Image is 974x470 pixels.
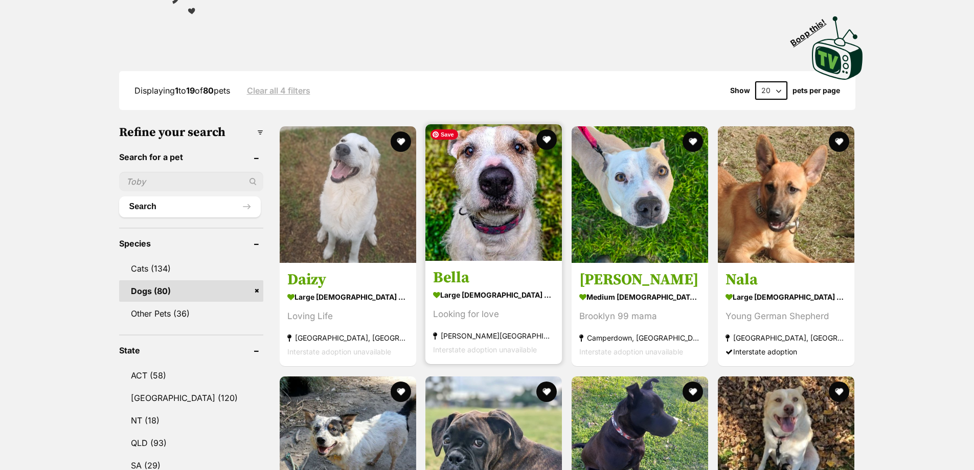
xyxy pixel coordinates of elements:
a: [PERSON_NAME] medium [DEMOGRAPHIC_DATA] Dog Brooklyn 99 mama Camperdown, [GEOGRAPHIC_DATA] Inters... [572,263,708,367]
a: Boop this! [812,7,863,82]
a: [GEOGRAPHIC_DATA] (120) [119,387,263,409]
a: Cats (134) [119,258,263,279]
strong: [PERSON_NAME][GEOGRAPHIC_DATA] [433,329,554,343]
a: NT (18) [119,410,263,431]
a: Clear all 4 filters [247,86,310,95]
strong: large [DEMOGRAPHIC_DATA] Dog [433,288,554,303]
a: Bella large [DEMOGRAPHIC_DATA] Dog Looking for love [PERSON_NAME][GEOGRAPHIC_DATA] Interstate ado... [425,261,562,365]
span: Displaying to of pets [134,85,230,96]
div: Interstate adoption [726,345,847,359]
a: Daizy large [DEMOGRAPHIC_DATA] Dog Loving Life [GEOGRAPHIC_DATA], [GEOGRAPHIC_DATA] Interstate ad... [280,263,416,367]
button: favourite [829,131,849,152]
strong: large [DEMOGRAPHIC_DATA] Dog [726,290,847,305]
a: ACT (58) [119,365,263,386]
img: Nala - German Shepherd Dog [718,126,854,263]
img: Daizy - Golden Retriever x Poodle Dog [280,126,416,263]
button: favourite [390,382,411,402]
div: Looking for love [433,308,554,322]
a: Other Pets (36) [119,303,263,324]
button: favourite [536,382,557,402]
div: Brooklyn 99 mama [579,310,700,324]
button: Search [119,196,261,217]
h3: Bella [433,268,554,288]
h3: Refine your search [119,125,263,140]
button: favourite [390,131,411,152]
button: favourite [683,131,703,152]
span: Interstate adoption unavailable [579,348,683,356]
button: favourite [829,382,849,402]
div: Young German Shepherd [726,310,847,324]
h3: [PERSON_NAME] [579,271,700,290]
strong: Camperdown, [GEOGRAPHIC_DATA] [579,331,700,345]
strong: [GEOGRAPHIC_DATA], [GEOGRAPHIC_DATA] [287,331,409,345]
header: Species [119,239,263,248]
span: Interstate adoption unavailable [287,348,391,356]
span: Interstate adoption unavailable [433,346,537,354]
h3: Daizy [287,271,409,290]
div: Loving Life [287,310,409,324]
a: Nala large [DEMOGRAPHIC_DATA] Dog Young German Shepherd [GEOGRAPHIC_DATA], [GEOGRAPHIC_DATA] Inte... [718,263,854,367]
label: pets per page [792,86,840,95]
strong: [GEOGRAPHIC_DATA], [GEOGRAPHIC_DATA] [726,331,847,345]
header: Search for a pet [119,152,263,162]
span: Show [730,86,750,95]
strong: medium [DEMOGRAPHIC_DATA] Dog [579,290,700,305]
h3: Nala [726,271,847,290]
strong: 19 [186,85,195,96]
input: Toby [119,172,263,191]
img: Diaz - American Staffordshire Terrier Dog [572,126,708,263]
strong: large [DEMOGRAPHIC_DATA] Dog [287,290,409,305]
span: Boop this! [788,11,835,48]
a: QLD (93) [119,432,263,454]
span: Save [431,129,458,140]
img: Bella - Staffordshire Bull Terrier x Staghound Dog [425,124,562,261]
img: PetRescue TV logo [812,16,863,80]
strong: 1 [175,85,178,96]
button: favourite [683,382,703,402]
button: favourite [536,129,557,150]
header: State [119,346,263,355]
strong: 80 [203,85,214,96]
a: Dogs (80) [119,280,263,302]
